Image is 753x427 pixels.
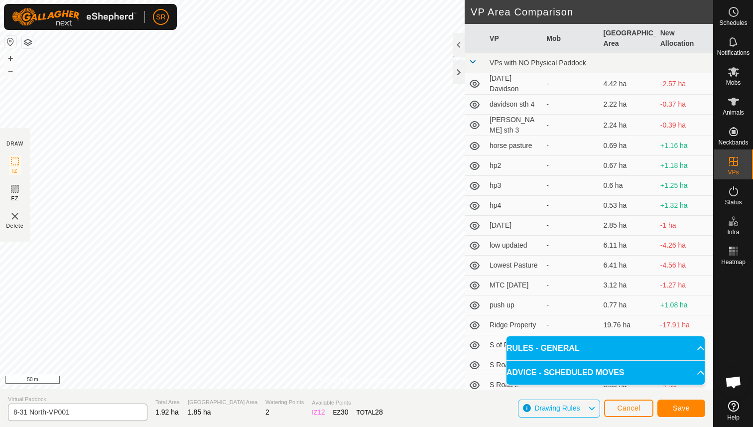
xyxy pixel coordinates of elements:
span: Delete [6,222,24,230]
p-accordion-header: RULES - GENERAL [506,336,705,360]
img: Gallagher Logo [12,8,136,26]
td: davidson sth 4 [486,95,542,115]
td: Lowest Pasture [486,256,542,276]
span: Animals [723,110,744,116]
th: VP [486,24,542,53]
td: Ridge Property [486,315,542,335]
span: Heatmap [721,259,746,265]
td: S Road 1 [486,355,542,375]
button: + [4,52,16,64]
td: +1.32 ha [656,196,713,216]
span: Total Area [155,398,180,407]
td: [DATE] [486,216,542,236]
td: +1.16 ha [656,136,713,156]
td: 6.11 ha [600,236,656,256]
td: push up [486,295,542,315]
span: IZ [12,167,18,175]
th: Mob [542,24,599,53]
span: Available Points [312,399,382,407]
td: +1.18 ha [656,156,713,176]
td: +1.25 ha [656,176,713,196]
td: 3.12 ha [600,276,656,295]
div: - [546,79,595,89]
span: Drawing Rules [534,404,580,412]
div: - [546,120,595,131]
a: Help [714,397,753,425]
span: EZ [11,195,19,202]
div: - [546,141,595,151]
span: Cancel [617,404,640,412]
td: S of Road Big [486,335,542,355]
div: - [546,300,595,310]
span: Watering Points [265,398,304,407]
div: - [546,320,595,330]
td: 0.77 ha [600,295,656,315]
td: 2.24 ha [600,115,656,136]
td: -2.57 ha [656,73,713,95]
td: hp2 [486,156,542,176]
div: TOTAL [357,407,383,418]
td: -0.39 ha [656,115,713,136]
div: - [546,260,595,271]
span: Schedules [719,20,747,26]
td: -17.91 ha [656,315,713,335]
span: 1.85 ha [188,408,211,416]
span: Status [725,199,742,205]
span: 1.92 ha [155,408,179,416]
td: 0.67 ha [600,156,656,176]
td: [PERSON_NAME] sth 3 [486,115,542,136]
td: +1.08 ha [656,295,713,315]
span: 2 [265,408,269,416]
div: EZ [333,407,349,418]
span: 12 [317,408,325,416]
p-accordion-header: ADVICE - SCHEDULED MOVES [506,361,705,385]
td: 2.22 ha [600,95,656,115]
th: [GEOGRAPHIC_DATA] Area [600,24,656,53]
td: 19.76 ha [600,315,656,335]
span: 28 [375,408,383,416]
a: Open chat [719,367,749,397]
span: Infra [727,229,739,235]
span: SR [156,12,165,22]
span: RULES - GENERAL [506,342,580,354]
td: 0.53 ha [600,196,656,216]
a: Contact Us [367,376,396,385]
div: - [546,160,595,171]
td: S Road 2 [486,375,542,395]
td: hp4 [486,196,542,216]
td: horse pasture [486,136,542,156]
span: VPs with NO Physical Paddock [490,59,586,67]
td: 6.41 ha [600,256,656,276]
td: -1 ha [656,216,713,236]
button: Cancel [604,400,653,417]
span: Mobs [726,80,741,86]
span: Neckbands [718,140,748,145]
span: Help [727,415,740,421]
td: [DATE] Davidson [486,73,542,95]
td: 14.82 ha [600,335,656,355]
img: VP [9,210,21,222]
td: 0.6 ha [600,176,656,196]
td: -0.37 ha [656,95,713,115]
div: - [546,99,595,110]
td: low updated [486,236,542,256]
td: 4.42 ha [600,73,656,95]
div: DRAW [6,140,23,147]
button: Save [657,400,705,417]
a: Privacy Policy [317,376,355,385]
td: -4.26 ha [656,236,713,256]
td: MTC [DATE] [486,276,542,295]
div: - [546,280,595,290]
td: hp3 [486,176,542,196]
span: [GEOGRAPHIC_DATA] Area [188,398,257,407]
span: Notifications [717,50,750,56]
div: - [546,180,595,191]
span: Save [673,404,690,412]
button: Map Layers [22,36,34,48]
span: VPs [728,169,739,175]
td: -12.97 ha [656,335,713,355]
button: – [4,65,16,77]
span: ADVICE - SCHEDULED MOVES [506,367,624,379]
td: 2.85 ha [600,216,656,236]
td: 0.69 ha [600,136,656,156]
